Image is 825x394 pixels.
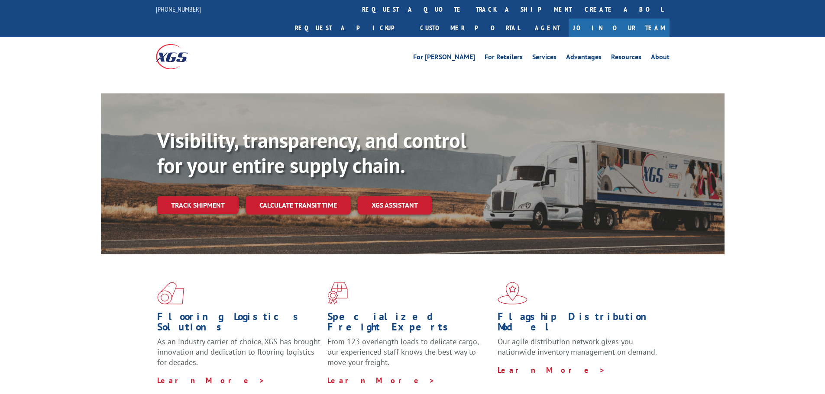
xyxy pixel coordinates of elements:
[288,19,414,37] a: Request a pickup
[611,54,641,63] a: Resources
[532,54,556,63] a: Services
[327,375,435,385] a: Learn More >
[569,19,670,37] a: Join Our Team
[157,375,265,385] a: Learn More >
[498,336,657,357] span: Our agile distribution network gives you nationwide inventory management on demand.
[485,54,523,63] a: For Retailers
[157,127,466,179] b: Visibility, transparency, and control for your entire supply chain.
[157,196,239,214] a: Track shipment
[157,336,320,367] span: As an industry carrier of choice, XGS has brought innovation and dedication to flooring logistics...
[327,282,348,304] img: xgs-icon-focused-on-flooring-red
[498,311,661,336] h1: Flagship Distribution Model
[414,19,526,37] a: Customer Portal
[498,365,605,375] a: Learn More >
[327,336,491,375] p: From 123 overlength loads to delicate cargo, our experienced staff knows the best way to move you...
[566,54,602,63] a: Advantages
[358,196,432,215] a: XGS ASSISTANT
[246,196,351,215] a: Calculate transit time
[413,54,475,63] a: For [PERSON_NAME]
[157,311,321,336] h1: Flooring Logistics Solutions
[157,282,184,304] img: xgs-icon-total-supply-chain-intelligence-red
[526,19,569,37] a: Agent
[156,5,201,13] a: [PHONE_NUMBER]
[498,282,527,304] img: xgs-icon-flagship-distribution-model-red
[651,54,670,63] a: About
[327,311,491,336] h1: Specialized Freight Experts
